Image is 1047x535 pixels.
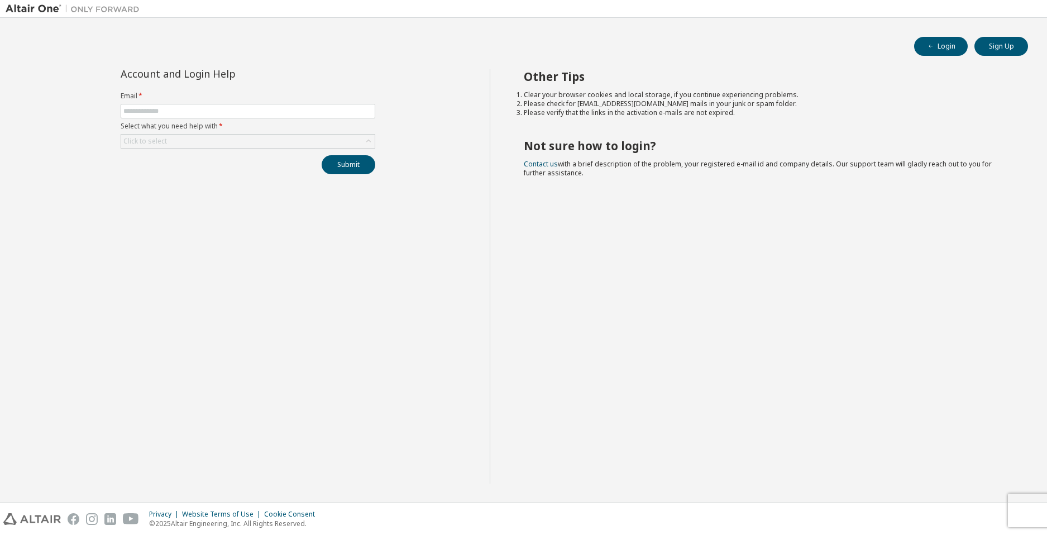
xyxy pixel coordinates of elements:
img: altair_logo.svg [3,513,61,525]
h2: Other Tips [524,69,1008,84]
label: Email [121,92,375,101]
li: Clear your browser cookies and local storage, if you continue experiencing problems. [524,90,1008,99]
li: Please check for [EMAIL_ADDRESS][DOMAIN_NAME] mails in your junk or spam folder. [524,99,1008,108]
span: with a brief description of the problem, your registered e-mail id and company details. Our suppo... [524,159,992,178]
img: linkedin.svg [104,513,116,525]
p: © 2025 Altair Engineering, Inc. All Rights Reserved. [149,519,322,528]
div: Click to select [123,137,167,146]
label: Select what you need help with [121,122,375,131]
button: Sign Up [974,37,1028,56]
h2: Not sure how to login? [524,138,1008,153]
div: Cookie Consent [264,510,322,519]
div: Website Terms of Use [182,510,264,519]
div: Click to select [121,135,375,148]
img: Altair One [6,3,145,15]
button: Login [914,37,968,56]
img: youtube.svg [123,513,139,525]
div: Account and Login Help [121,69,324,78]
div: Privacy [149,510,182,519]
img: instagram.svg [86,513,98,525]
a: Contact us [524,159,558,169]
li: Please verify that the links in the activation e-mails are not expired. [524,108,1008,117]
button: Submit [322,155,375,174]
img: facebook.svg [68,513,79,525]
